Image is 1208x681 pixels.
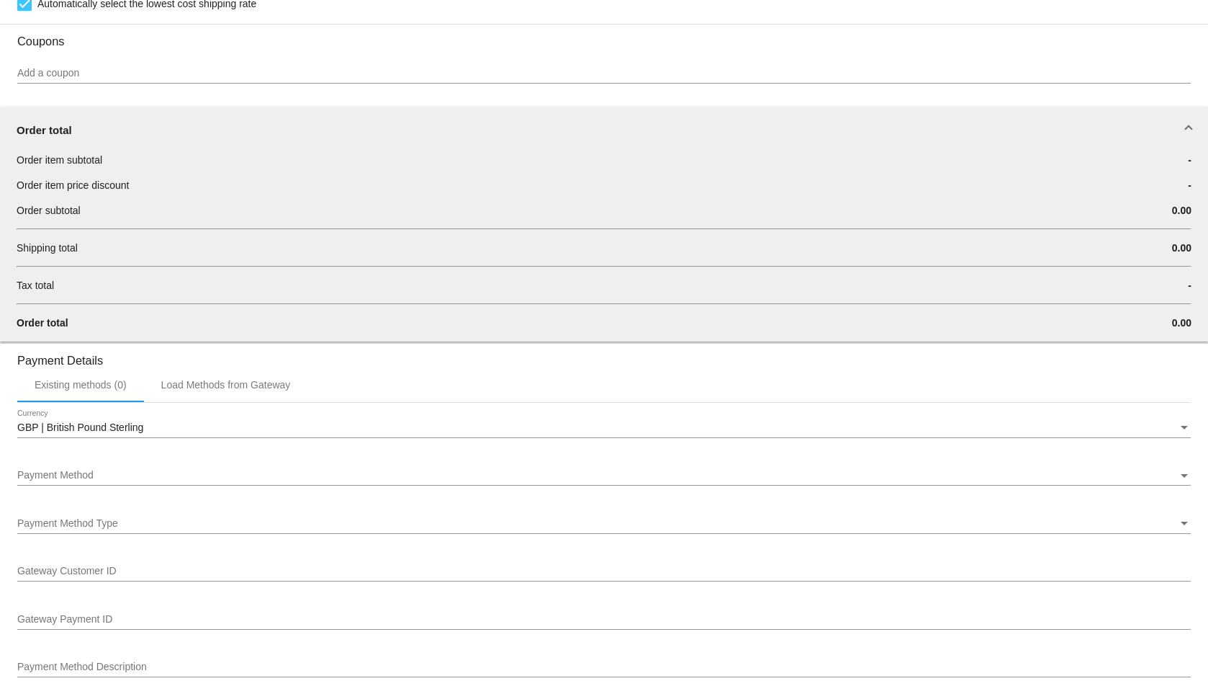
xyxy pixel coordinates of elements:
span: Payment Method [17,469,94,481]
mat-select: Payment Method [17,470,1191,481]
div: Load Methods from Gateway [161,379,291,391]
input: Gateway Payment ID [17,614,1191,626]
span: 0.00 [1172,242,1191,254]
span: - [1188,154,1191,166]
input: Payment Method Description [17,662,1191,673]
span: Order total [17,124,72,136]
mat-select: Payment Method Type [17,518,1191,530]
span: Payment Method Type [17,517,118,529]
div: Existing methods (0) [35,379,127,391]
span: Shipping total [17,242,78,254]
span: - [1188,179,1191,191]
span: 0.00 [1172,205,1191,216]
span: Order subtotal [17,205,81,216]
span: - [1188,280,1191,291]
mat-select: Currency [17,422,1191,434]
h3: Payment Details [17,343,1191,368]
span: Order total [17,317,68,329]
input: Gateway Customer ID [17,566,1191,577]
input: Add a coupon [17,68,1191,79]
span: GBP | British Pound Sterling [17,422,143,433]
h3: Coupons [17,24,1191,48]
span: Order item subtotal [17,154,102,166]
span: 0.00 [1172,317,1191,329]
span: Order item price discount [17,179,129,191]
span: Tax total [17,280,54,291]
